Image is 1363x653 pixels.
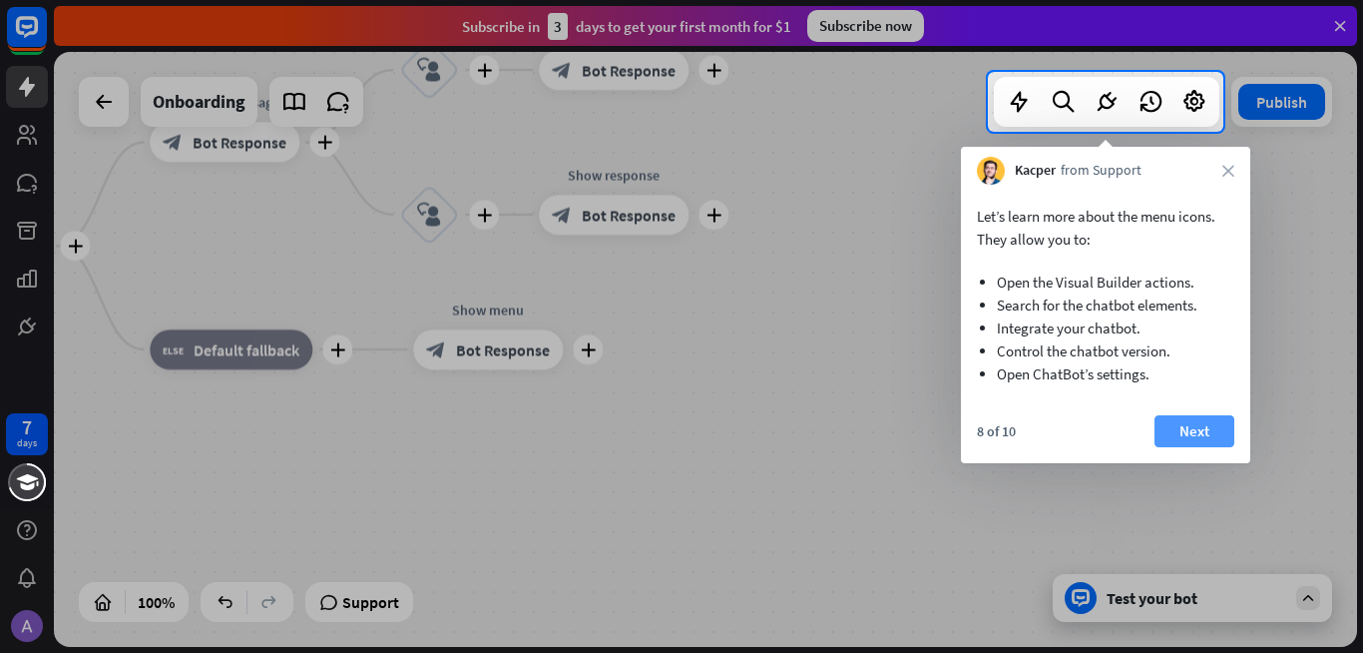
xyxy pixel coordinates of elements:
span: from Support [1061,161,1141,181]
button: Open LiveChat chat widget [16,8,76,68]
i: close [1222,165,1234,177]
li: Open the Visual Builder actions. [997,271,1214,294]
p: Let’s learn more about the menu icons. They allow you to: [977,205,1234,251]
div: 8 of 10 [977,422,1016,440]
button: Next [1154,415,1234,447]
li: Control the chatbot version. [997,339,1214,362]
li: Integrate your chatbot. [997,317,1214,339]
li: Open ChatBot’s settings. [997,362,1214,385]
span: Kacper [1015,161,1056,181]
li: Search for the chatbot elements. [997,294,1214,317]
